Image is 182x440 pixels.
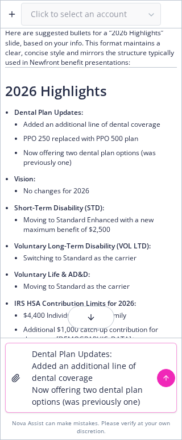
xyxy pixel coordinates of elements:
[3,5,21,23] button: Create a new chat
[14,203,104,213] span: Short-Term Disability (STD):
[23,117,177,131] li: Added an additional line of dental coverage
[5,28,177,67] p: Here are suggested bullets for a “2026 Highlights” slide, based on your info. This format maintai...
[14,241,151,251] span: Voluntary Long-Term Disability (VOL LTD):
[23,146,177,169] li: Now offering two dental plan options (was previously one)
[14,107,83,117] span: Dental Plan Updates:
[5,81,177,101] h3: 2026 Highlights
[23,213,177,236] li: Moving to Standard Enhanced with a new maximum benefit of $2,500
[14,174,35,184] span: Vision:
[25,343,157,412] textarea: Dental Plan Updates: Added an additional line of dental coverage Now offering two dental plan opt...
[23,308,177,322] li: $4,400 Individual / $8,750 Family
[14,269,90,279] span: Voluntary Life & AD&D:
[14,298,136,308] span: IRS HSA Contribution Limits for 2026:
[23,184,177,198] li: No changes for 2026
[23,131,177,146] li: PPO 250 replaced with PPO 500 plan
[23,279,177,293] li: Moving to Standard as the carrier
[5,420,177,435] div: Nova Assist can make mistakes. Please verify at your own discretion.
[23,251,177,265] li: Switching to Standard as the carrier
[23,322,177,346] li: Additional $1,000 catch-up contribution for those age [DEMOGRAPHIC_DATA]+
